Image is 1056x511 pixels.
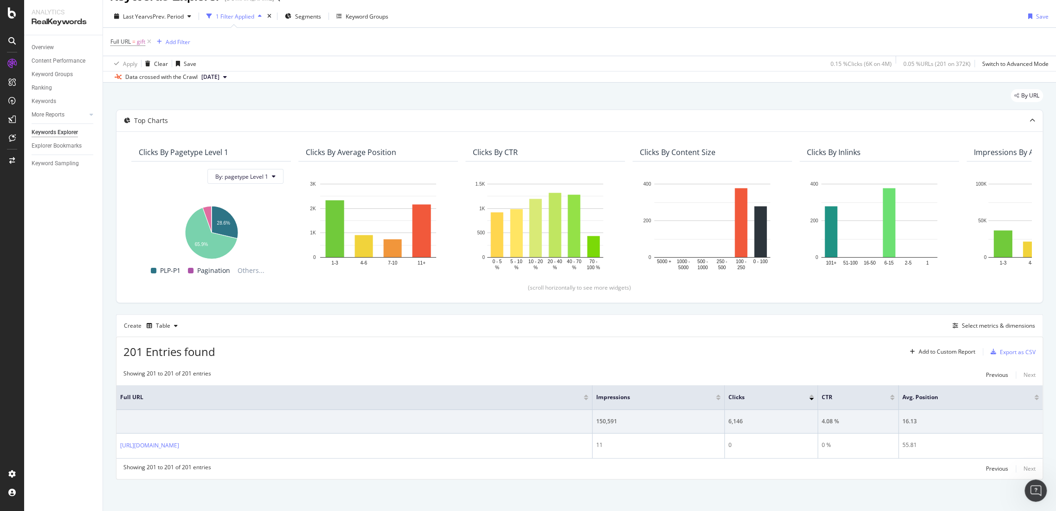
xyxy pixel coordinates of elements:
text: 3K [310,181,316,187]
div: Save [184,60,196,68]
div: Create [124,318,181,333]
button: 1 Filter Applied [203,9,265,24]
div: Customer Support says… [7,272,178,313]
div: A chart. [640,179,785,272]
div: Add Filter [166,38,190,46]
iframe: Intercom live chat [1024,479,1047,502]
text: % [553,265,557,270]
text: 70 - [589,259,597,264]
b: View specific reports [22,106,98,113]
text: 4-6 [1029,260,1036,265]
span: Last Year [123,13,147,20]
a: [URL][DOMAIN_NAME] [120,441,179,450]
text: 16-50 [863,260,876,265]
a: Keyword Groups [32,70,96,79]
button: Segments [281,9,325,24]
a: Explorer Bookmarks [32,141,96,151]
button: Previous [986,463,1008,474]
h1: Customer Support [45,5,112,12]
li: - Go to the LogAnalyzer section in your Botify project [22,58,171,75]
div: 11 [596,441,721,449]
span: Impressions [596,393,702,401]
button: Table [143,318,181,333]
button: Home [145,4,163,21]
text: 200 [643,218,651,223]
span: By URL [1021,93,1039,98]
a: Source reference 9276072: [47,258,55,265]
div: Showing 201 to 201 of 201 entries [123,463,211,474]
div: 0 [728,441,814,449]
text: 0 [313,255,316,260]
div: A chart. [306,179,451,272]
text: 1K [479,206,485,211]
div: 4.08 % [822,417,895,426]
span: Segments [295,13,321,20]
div: Add to Custom Report [919,349,975,355]
button: Save [172,56,196,71]
b: What's included in OpenAI Bots: [15,162,133,170]
button: Add Filter [153,36,190,47]
text: % [534,265,538,270]
div: Previous [986,465,1008,472]
div: More Reports [32,110,64,120]
text: 1-3 [331,260,338,265]
a: Content Performance [32,56,96,66]
text: 28.6% [217,221,230,226]
img: Profile image for Customer Support [26,5,41,20]
div: Clicks By CTR [473,148,518,157]
div: Clicks By Content Size [640,148,715,157]
text: 500 - [697,259,708,264]
div: Clicks By Inlinks [807,148,861,157]
div: Clear [154,60,168,68]
text: 500 [718,265,726,270]
p: The team can also help [45,12,116,21]
div: A chart. [473,179,618,272]
div: Next [1024,371,1036,379]
textarea: Message… [8,285,178,300]
div: Customer Support says… [7,15,178,272]
button: Gif picker [29,304,37,311]
text: 1.5K [475,181,485,187]
div: Content Performance [32,56,85,66]
text: 1K [310,231,316,236]
button: Upload attachment [44,304,52,311]
li: - At the top right of the page, select "OpenAI Bots" from the filter options [22,77,171,103]
span: gift [137,35,145,48]
text: 101+ [826,260,837,265]
text: 100K [976,181,987,187]
button: By: pagetype Level 1 [207,169,283,184]
text: 5000 + [657,259,671,264]
text: 0 [648,255,651,260]
a: Keyword Sampling [32,159,96,168]
text: 400 [810,181,818,187]
span: = [132,38,135,45]
div: Top Charts [134,116,168,125]
div: Overview [32,43,54,52]
div: Keywords Explorer [32,128,78,137]
div: Clicks By Average Position [306,148,396,157]
li: - Look for charts that break down AI bot activity, such as: • URLs Crawled by OpenAI/Other AI Bot... [22,105,171,157]
text: 50K [978,218,986,223]
div: 150,591 [596,417,721,426]
div: RealKeywords [32,17,95,27]
div: Was that helpful? [7,272,79,292]
text: 200 [810,218,818,223]
div: (scroll horizontally to see more widgets) [128,284,1031,291]
button: Apply [110,56,137,71]
text: 5 - 10 [510,259,522,264]
text: 100 % [587,265,600,270]
svg: A chart. [807,179,952,272]
text: 0 [482,255,485,260]
span: 2025 Sep. 15th [201,73,219,81]
text: 2-5 [905,260,912,265]
div: Apply [123,60,137,68]
div: 16.13 [902,417,1039,426]
svg: A chart. [139,201,283,260]
button: Previous [986,369,1008,381]
text: % [514,265,518,270]
div: Select metrics & dimensions [962,322,1035,330]
button: Emoji picker [14,304,22,311]
span: PLP-P1 [160,265,180,276]
div: Keyword Sampling [32,159,79,168]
